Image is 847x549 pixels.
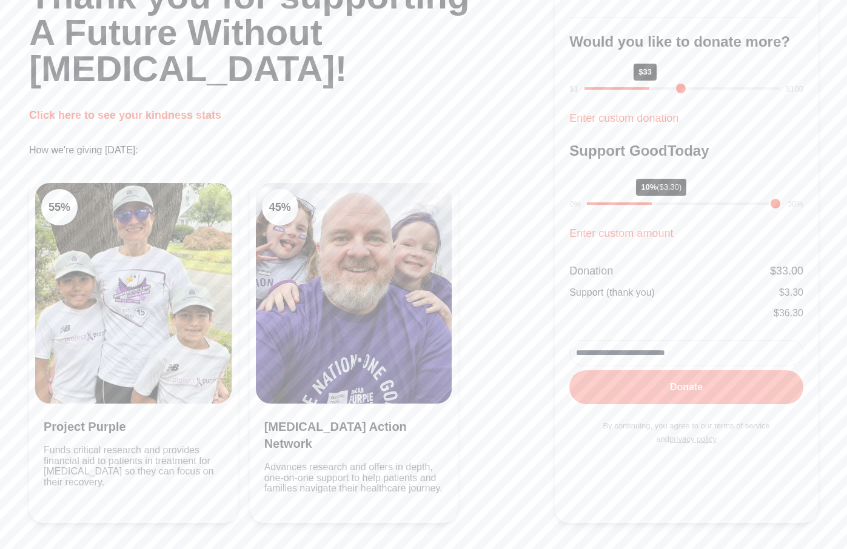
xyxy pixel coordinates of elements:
[569,262,613,279] div: Donation
[657,182,681,191] span: ($3.30)
[569,141,803,161] h3: Support GoodToday
[264,418,444,452] h3: [MEDICAL_DATA] Action Network
[569,32,803,52] h3: Would you like to donate more?
[636,179,686,196] div: 10%
[29,143,555,158] p: How we're giving [DATE]:
[569,83,578,95] div: $1
[569,112,678,124] a: Enter custom donation
[776,265,803,277] span: 33.00
[779,308,803,318] span: 36.30
[786,83,803,95] div: $100
[41,189,78,225] div: 55 %
[44,445,223,494] p: Funds critical research and provides financial aid to patients in treatment for [MEDICAL_DATA] so...
[569,419,803,446] p: By continuing, you agree to our terms of service and
[779,285,803,300] div: $
[569,227,673,239] a: Enter custom amount
[788,198,803,210] div: 30%
[264,462,444,494] p: Advances research and offers in depth, one-on-one support to help patients and families navigate ...
[35,183,232,404] img: Clean Air Task Force
[785,287,803,298] span: 3.30
[262,189,298,225] div: 45 %
[569,370,803,404] button: Donate
[569,198,581,210] div: 0%
[770,262,803,279] div: $
[774,306,803,321] div: $
[634,64,657,81] div: $33
[669,434,717,444] a: privacy policy
[256,183,452,404] img: Clean Cooking Alliance
[569,285,655,300] div: Support (thank you)
[29,109,221,121] a: Click here to see your kindness stats
[44,418,223,435] h3: Project Purple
